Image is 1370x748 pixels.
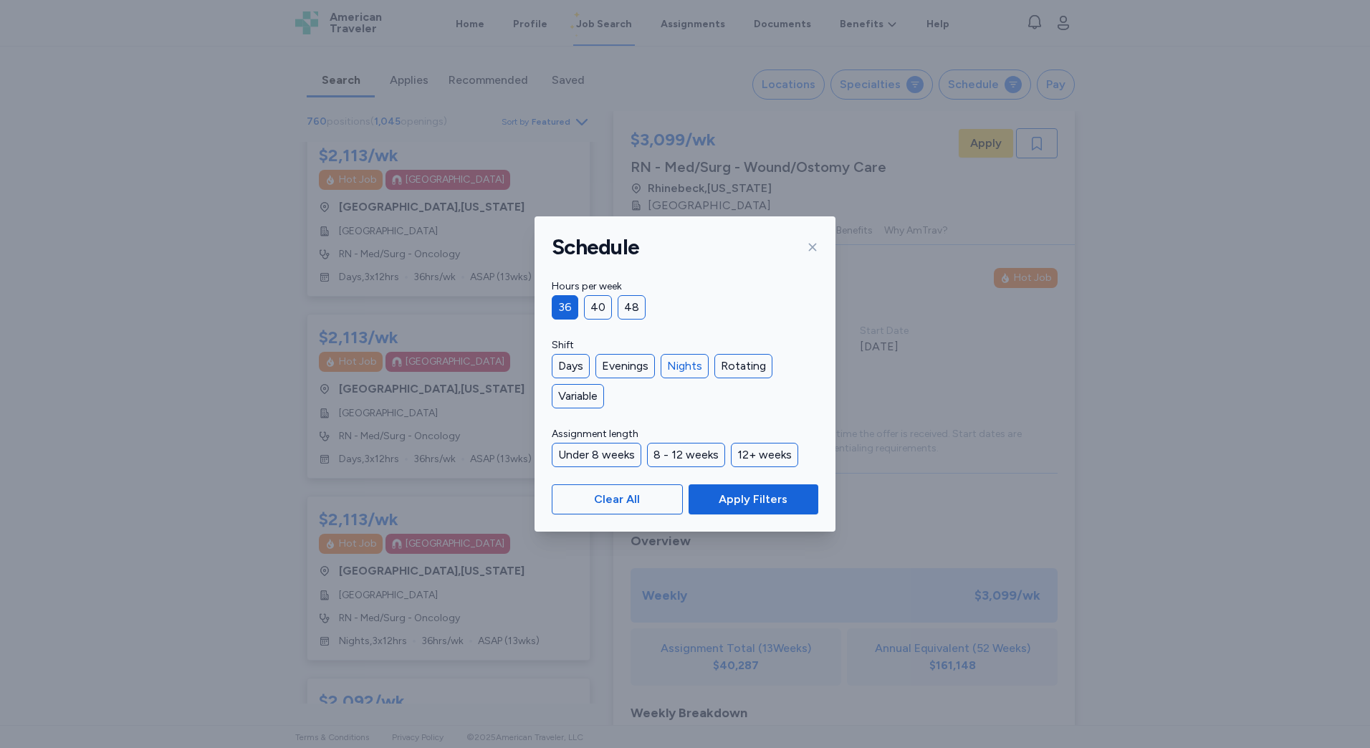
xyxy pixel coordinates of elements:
[719,491,787,508] span: Apply Filters
[552,337,818,354] label: Shift
[552,278,818,295] label: Hours per week
[661,354,709,378] div: Nights
[714,354,772,378] div: Rotating
[618,295,646,320] div: 48
[552,443,641,467] div: Under 8 weeks
[552,295,578,320] div: 36
[552,384,604,408] div: Variable
[552,484,683,514] button: Clear All
[584,295,612,320] div: 40
[595,354,655,378] div: Evenings
[552,234,639,261] h1: Schedule
[647,443,725,467] div: 8 - 12 weeks
[594,491,640,508] span: Clear All
[552,426,818,443] label: Assignment length
[731,443,798,467] div: 12+ weeks
[689,484,818,514] button: Apply Filters
[552,354,590,378] div: Days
